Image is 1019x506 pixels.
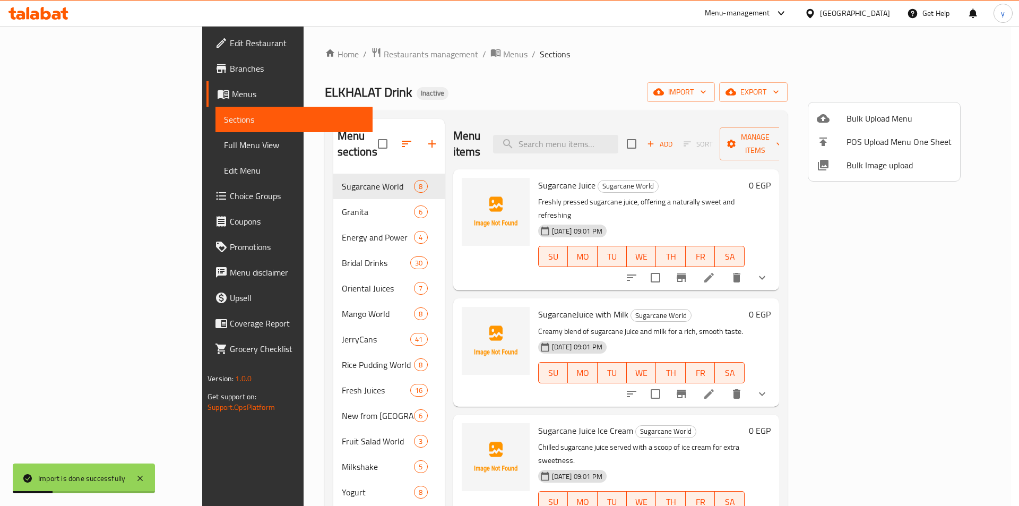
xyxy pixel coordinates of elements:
li: Upload bulk menu [808,107,960,130]
div: Import is done successfully [38,473,125,484]
li: POS Upload Menu One Sheet [808,130,960,153]
span: Bulk Upload Menu [847,112,952,125]
span: POS Upload Menu One Sheet [847,135,952,148]
span: Bulk Image upload [847,159,952,171]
